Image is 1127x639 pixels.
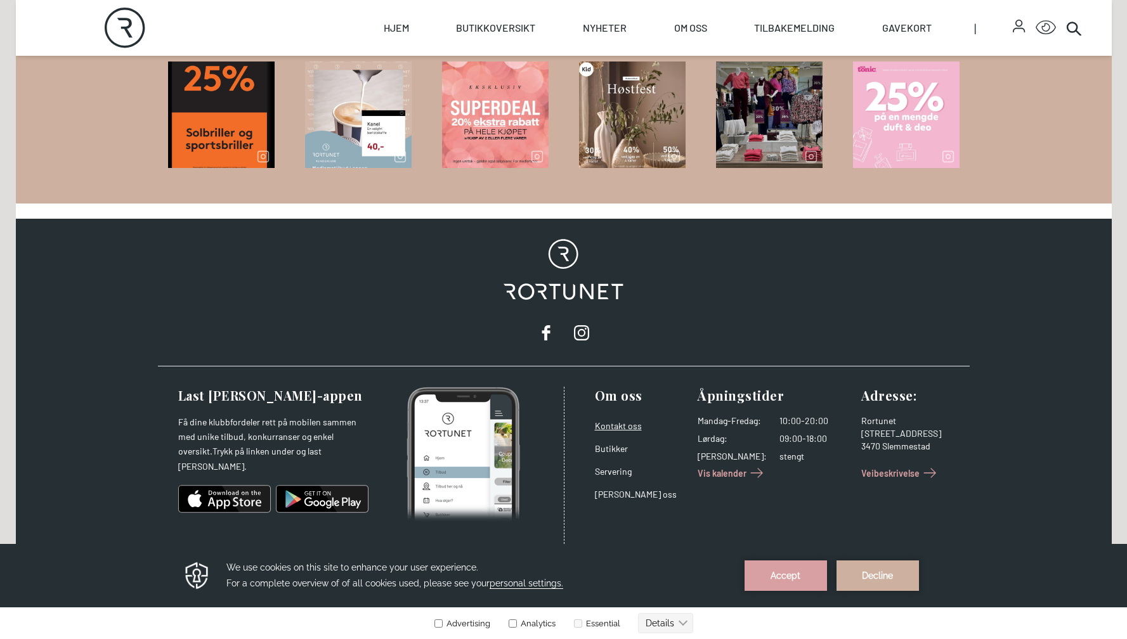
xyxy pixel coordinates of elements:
[509,75,517,84] input: Analytics
[178,387,368,404] h3: Last [PERSON_NAME]-appen
[571,75,620,84] label: Essential
[882,441,930,451] span: Slemmestad
[861,387,954,404] h3: Adresse :
[698,387,851,404] h3: Åpningstider
[276,484,368,514] img: android
[178,415,368,474] p: Få dine klubbfordeler rett på mobilen sammen med unike tilbud, konkurranser og enkel oversikt.Try...
[861,463,940,483] a: Veibeskrivelse
[779,415,851,427] dd: 10:00-20:00
[183,16,211,47] img: Privacy reminder
[698,467,746,480] span: Vis kalender
[533,320,559,345] a: facebook
[490,34,563,45] span: personal settings.
[861,467,920,480] span: Veibeskrivelse
[638,69,693,89] button: Details
[434,75,443,84] input: Advertising
[595,466,632,477] a: Servering
[178,484,271,514] img: ios
[595,443,628,454] a: Butikker
[698,415,767,427] dt: Mandag - Fredag :
[745,16,827,47] button: Accept
[595,387,688,404] h3: Om oss
[226,16,729,48] h3: We use cookies on this site to enhance your user experience. For a complete overview of of all co...
[595,489,677,500] a: [PERSON_NAME] oss
[779,450,851,463] dd: stengt
[861,427,954,440] div: [STREET_ADDRESS]
[779,432,851,445] dd: 09:00-18:00
[698,450,767,463] dt: [PERSON_NAME] :
[861,415,954,427] div: Rortunet
[646,74,674,84] text: Details
[698,432,767,445] dt: Lørdag :
[506,75,556,84] label: Analytics
[574,75,582,84] input: Essential
[837,16,919,47] button: Decline
[595,420,642,431] a: Kontakt oss
[1036,18,1056,38] button: Open Accessibility Menu
[434,75,490,84] label: Advertising
[569,320,594,345] a: instagram
[698,463,767,483] a: Vis kalender
[407,387,520,522] img: Photo of mobile app home screen
[861,441,880,451] span: 3470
